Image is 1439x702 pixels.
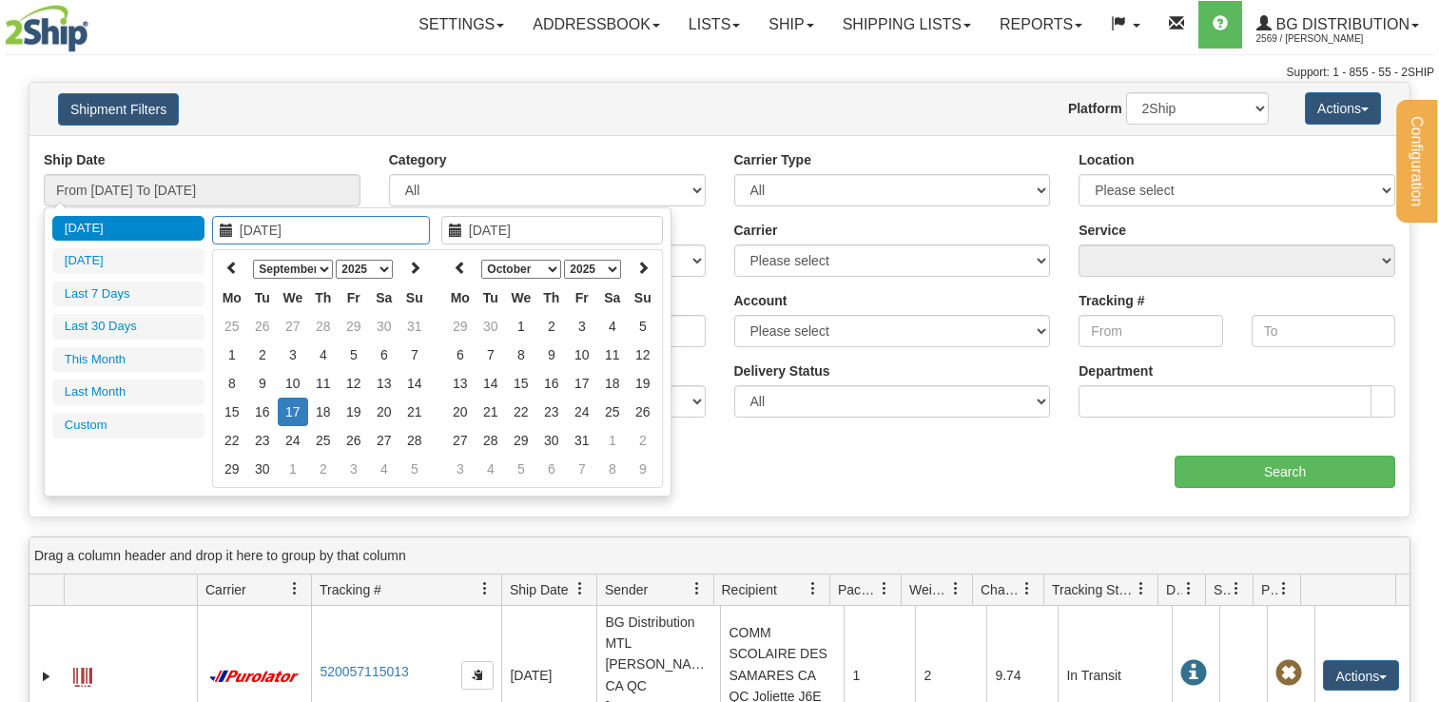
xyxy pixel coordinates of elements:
th: Fr [567,283,597,312]
li: [DATE] [52,216,204,242]
td: 25 [308,426,339,455]
td: 5 [399,455,430,483]
li: Last 7 Days [52,282,204,307]
span: Pickup Status [1261,580,1277,599]
a: Ship [754,1,827,49]
td: 28 [308,312,339,341]
td: 16 [247,398,278,426]
td: 27 [445,426,476,455]
td: 5 [628,312,658,341]
span: Charge [981,580,1021,599]
li: Custom [52,413,204,439]
li: Last Month [52,380,204,405]
td: 10 [278,369,308,398]
button: Copy to clipboard [461,661,494,690]
a: Charge filter column settings [1011,573,1043,605]
th: Mo [217,283,247,312]
a: Shipping lists [828,1,985,49]
td: 7 [567,455,597,483]
span: Carrier [205,580,246,599]
th: Su [399,283,430,312]
td: 26 [247,312,278,341]
th: Th [308,283,339,312]
a: Recipient filter column settings [797,573,829,605]
a: Expand [37,667,56,686]
img: logo2569.jpg [5,5,88,52]
span: Ship Date [510,580,568,599]
td: 4 [369,455,399,483]
td: 24 [278,426,308,455]
span: Weight [909,580,949,599]
th: Sa [597,283,628,312]
td: 31 [399,312,430,341]
td: 30 [536,426,567,455]
a: Lists [674,1,754,49]
td: 31 [567,426,597,455]
a: 520057115013 [320,664,408,679]
td: 29 [339,312,369,341]
td: 26 [339,426,369,455]
td: 8 [597,455,628,483]
td: 22 [506,398,536,426]
td: 20 [369,398,399,426]
td: 29 [506,426,536,455]
li: [DATE] [52,248,204,274]
td: 7 [399,341,430,369]
td: 25 [217,312,247,341]
td: 4 [308,341,339,369]
td: 9 [536,341,567,369]
td: 19 [628,369,658,398]
a: Addressbook [518,1,674,49]
td: 2 [628,426,658,455]
td: 12 [628,341,658,369]
td: 23 [247,426,278,455]
td: 8 [506,341,536,369]
a: Tracking # filter column settings [469,573,501,605]
a: Settings [404,1,518,49]
span: Pickup Not Assigned [1275,660,1302,687]
td: 2 [247,341,278,369]
td: 28 [399,426,430,455]
td: 15 [217,398,247,426]
th: We [506,283,536,312]
td: 3 [339,455,369,483]
span: 2569 / [PERSON_NAME] [1256,29,1399,49]
span: In Transit [1180,660,1207,687]
label: Ship Date [44,150,106,169]
td: 27 [278,312,308,341]
th: Tu [476,283,506,312]
div: Support: 1 - 855 - 55 - 2SHIP [5,65,1434,81]
td: 20 [445,398,476,426]
td: 10 [567,341,597,369]
button: Actions [1305,92,1381,125]
th: Mo [445,283,476,312]
a: BG Distribution 2569 / [PERSON_NAME] [1242,1,1433,49]
td: 19 [339,398,369,426]
a: Pickup Status filter column settings [1268,573,1300,605]
input: From [1079,315,1222,347]
td: 3 [445,455,476,483]
li: This Month [52,347,204,373]
td: 13 [445,369,476,398]
th: Su [628,283,658,312]
td: 27 [369,426,399,455]
td: 5 [339,341,369,369]
td: 21 [476,398,506,426]
td: 13 [369,369,399,398]
input: To [1252,315,1395,347]
span: Delivery Status [1166,580,1182,599]
td: 4 [597,312,628,341]
label: Department [1079,361,1153,380]
th: Tu [247,283,278,312]
a: Weight filter column settings [940,573,972,605]
td: 15 [506,369,536,398]
label: Carrier Type [734,150,811,169]
td: 21 [399,398,430,426]
th: Fr [339,283,369,312]
span: Tracking Status [1052,580,1135,599]
td: 2 [536,312,567,341]
td: 3 [567,312,597,341]
a: Tracking Status filter column settings [1125,573,1157,605]
td: 17 [567,369,597,398]
td: 7 [476,341,506,369]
